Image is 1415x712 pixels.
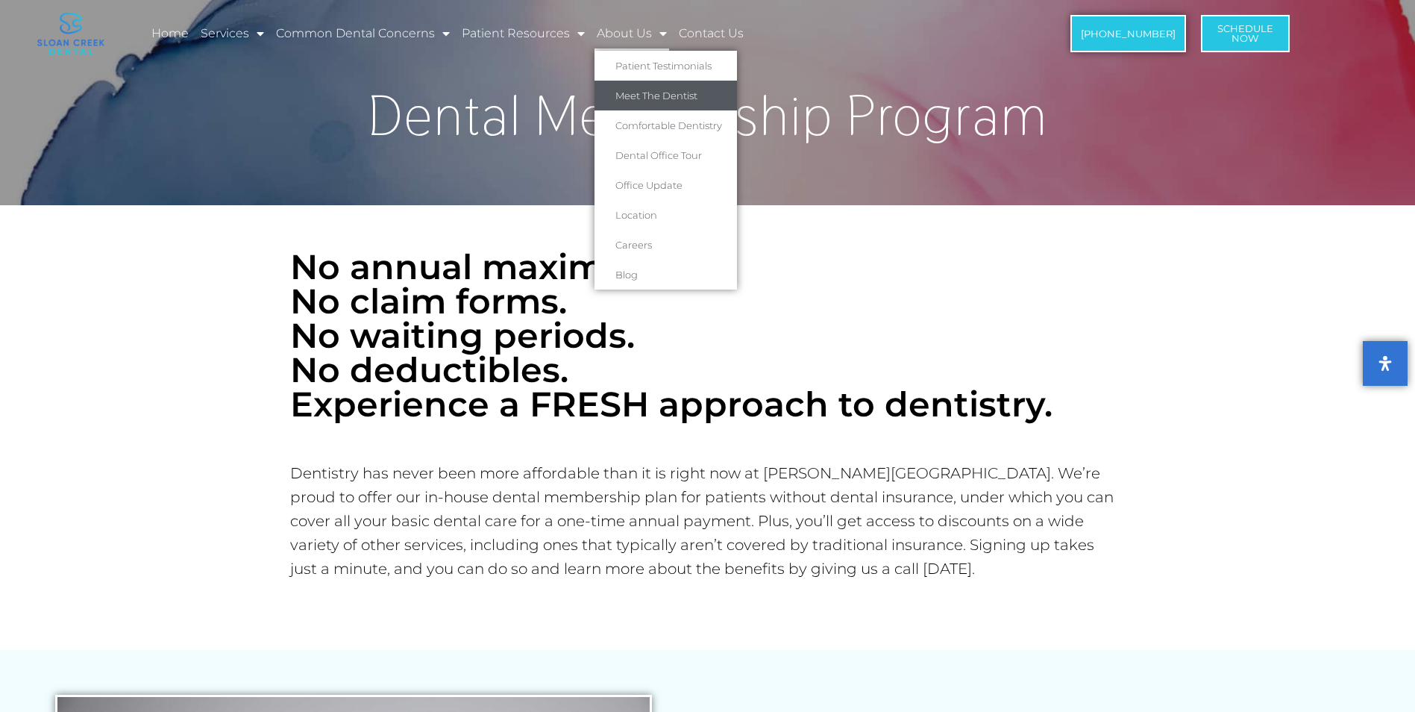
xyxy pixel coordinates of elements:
a: Blog [594,260,737,290]
a: Comfortable Dentistry [594,110,737,140]
span: Schedule Now [1217,24,1273,43]
a: [PHONE_NUMBER] [1070,15,1186,52]
p: Dentistry has never been more affordable than it is right now at [PERSON_NAME][GEOGRAPHIC_DATA]. ... [290,461,1118,581]
a: Careers [594,230,737,260]
a: Common Dental Concerns [274,16,452,51]
p: No annual maximums. No claim forms. No waiting periods. No deductibles. Experience a FRESH approa... [290,250,1126,422]
a: Patient Testimonials [594,51,737,81]
h1: Dental Membership Program [283,87,1133,143]
button: Open Accessibility Panel [1363,341,1408,386]
a: Location [594,200,737,230]
a: Patient Resources [459,16,587,51]
a: About Us [594,16,669,51]
a: Home [149,16,191,51]
a: Meet The Dentist [594,81,737,110]
a: Office Update [594,170,737,200]
a: Contact Us [677,16,746,51]
a: ScheduleNow [1201,15,1290,52]
a: Dental Office Tour [594,140,737,170]
nav: Menu [149,16,974,51]
span: [PHONE_NUMBER] [1081,29,1176,39]
img: logo [37,13,104,54]
ul: About Us [594,51,737,290]
a: Services [198,16,266,51]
